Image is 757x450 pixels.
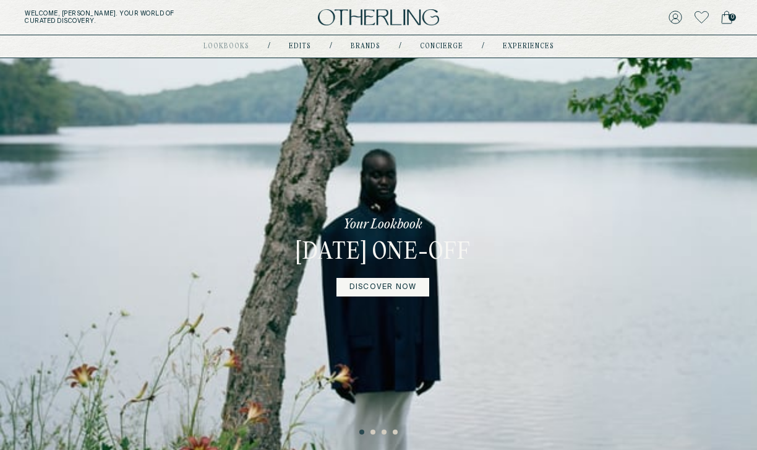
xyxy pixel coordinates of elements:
a: DISCOVER NOW [336,278,429,296]
p: Your Lookbook [343,216,422,233]
div: / [268,41,270,51]
a: concierge [420,43,463,50]
a: 0 [721,9,732,26]
div: / [399,41,401,51]
h5: Welcome, [PERSON_NAME] . Your world of curated discovery. [25,10,237,25]
button: 4 [393,430,399,436]
a: Brands [351,43,380,50]
button: 1 [359,430,366,436]
button: 3 [382,430,388,436]
a: lookbooks [203,43,249,50]
span: 0 [729,14,736,21]
button: 2 [370,430,377,436]
img: logo [318,9,439,26]
a: experiences [503,43,554,50]
a: Edits [289,43,311,50]
div: / [330,41,332,51]
div: / [482,41,484,51]
h3: [DATE] One-off [296,238,471,268]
